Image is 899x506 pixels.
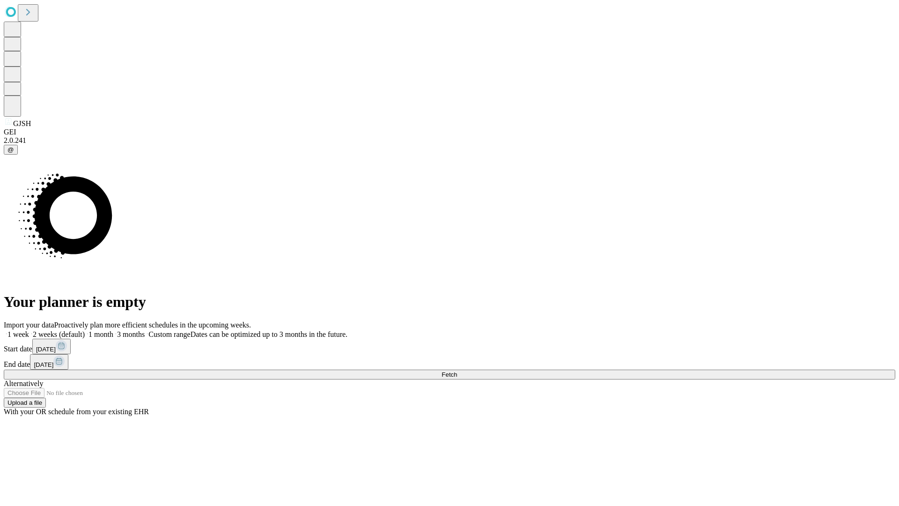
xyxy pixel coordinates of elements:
span: Alternatively [4,379,43,387]
span: GJSH [13,119,31,127]
span: 1 month [88,330,113,338]
div: End date [4,354,895,370]
div: Start date [4,339,895,354]
span: Custom range [148,330,190,338]
span: Dates can be optimized up to 3 months in the future. [191,330,347,338]
span: With your OR schedule from your existing EHR [4,408,149,416]
span: 1 week [7,330,29,338]
span: Proactively plan more efficient schedules in the upcoming weeks. [54,321,251,329]
div: GEI [4,128,895,136]
button: Upload a file [4,398,46,408]
span: Import your data [4,321,54,329]
span: Fetch [442,371,457,378]
div: 2.0.241 [4,136,895,145]
button: @ [4,145,18,155]
span: 3 months [117,330,145,338]
span: @ [7,146,14,153]
h1: Your planner is empty [4,293,895,311]
span: [DATE] [36,346,56,353]
button: [DATE] [32,339,71,354]
button: Fetch [4,370,895,379]
button: [DATE] [30,354,68,370]
span: 2 weeks (default) [33,330,85,338]
span: [DATE] [34,361,53,368]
